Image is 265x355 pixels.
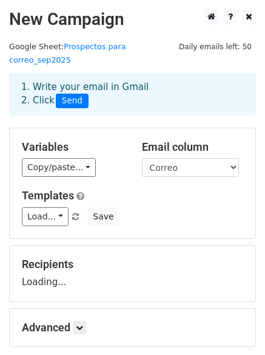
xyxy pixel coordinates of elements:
a: Daily emails left: 50 [175,42,256,51]
button: Save [87,207,119,226]
h5: Variables [22,140,124,154]
div: 1. Write your email in Gmail 2. Click [12,80,253,108]
h5: Recipients [22,258,243,271]
div: Loading... [22,258,243,289]
span: Send [56,94,89,108]
small: Google Sheet: [9,42,126,65]
a: Load... [22,207,69,226]
a: Prospectos para correo_sep2025 [9,42,126,65]
h5: Advanced [22,321,243,334]
h2: New Campaign [9,9,256,30]
a: Templates [22,189,74,202]
span: Daily emails left: 50 [175,40,256,53]
a: Copy/paste... [22,158,96,177]
h5: Email column [142,140,244,154]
